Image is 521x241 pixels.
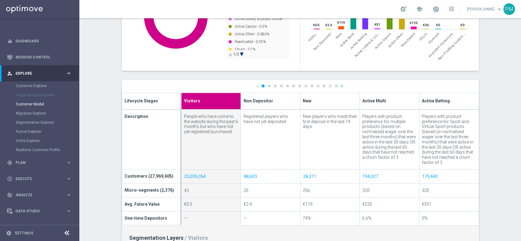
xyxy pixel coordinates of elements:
[374,23,380,27] text: €51
[235,32,269,36] text: Active Other - 0.086%
[66,160,72,165] i: keyboard_arrow_right
[16,138,63,143] a: Visits Explorer
[66,70,72,76] i: keyboard_arrow_right
[66,176,72,182] i: keyboard_arrow_right
[274,84,277,87] a: 3
[7,192,13,198] i: track_changes
[298,84,301,87] a: 7
[335,32,342,39] span: New
[313,23,320,27] text: €0.5
[280,84,283,87] a: 4
[7,39,72,44] button: equalizer Dashboard
[503,3,515,15] div: PM
[243,114,298,124] div: Registered players who have not yet deposited
[7,176,72,181] button: play_circle_outline Execute keyboard_arrow_right
[339,32,355,48] span: Active Multi
[256,84,259,88] a: «
[428,32,454,58] span: Imported Customers
[7,219,72,235] div: Optibot
[6,230,12,236] i: settings
[16,219,64,235] a: Optibot
[7,55,72,60] button: Mission Control
[416,6,423,12] span: school
[16,72,66,75] span: Explore
[7,33,72,49] div: Dashboard
[16,111,63,116] a: Migration Explorer
[354,32,380,58] div: Active Lottery & Lottery Online
[235,47,255,51] text: Churn - 3.2%
[7,160,13,165] i: gps_fixed
[7,71,13,76] i: person_search
[16,100,79,109] div: Customer Model
[15,231,33,235] a: Settings
[422,97,450,104] span: Active Betting
[362,188,417,193] div: 320
[7,71,72,76] div: person_search Explore keyboard_arrow_right
[329,84,332,87] a: 12
[410,21,418,25] text: €110
[307,32,318,42] span: Visitors
[422,173,438,180] a: 179,440
[422,114,476,165] div: Players with product preference for Sport and Virtual Sport products (based on normalized wager o...
[122,211,181,225] td: One-time Depositors
[325,23,332,27] text: €2.4
[184,202,238,207] div: €0.5
[16,209,66,213] span: Data Studio
[437,32,466,61] div: Non Profiling Customer
[7,176,66,182] div: Execute
[185,235,208,241] span: / Visitors
[243,202,298,207] div: €2.4
[7,209,72,214] button: Data Studio keyboard_arrow_right
[423,23,429,27] text: €36
[122,197,181,211] td: Avg. Future Value
[122,169,181,183] td: Customers (27,969,605)
[362,97,386,104] span: Active Multi
[387,32,404,48] span: Active Other
[7,225,13,230] i: lightbulb
[303,97,311,104] span: New
[16,136,79,145] div: Visits Explorer
[303,188,357,193] div: 256
[233,52,239,56] text: 1/2
[66,192,72,198] i: keyboard_arrow_right
[286,84,289,87] a: 5
[262,84,265,87] a: 1
[16,127,79,136] div: Funnel Explorer
[243,216,298,221] div: —
[362,173,378,180] a: 194,327
[427,32,440,44] span: Dormant
[16,33,72,49] a: Dashboard
[436,23,440,27] text: €0
[122,109,181,169] td: Description
[340,84,343,88] a: »
[16,177,66,181] span: Execute
[7,192,66,198] div: Analyze
[7,160,72,165] div: gps_fixed Plan keyboard_arrow_right
[16,109,79,118] div: Migration Explorer
[7,193,72,197] div: track_changes Analyze keyboard_arrow_right
[400,32,416,48] span: Reactivated
[362,202,417,207] div: €520
[7,49,72,65] div: Mission Control
[122,183,181,197] td: Micro-segments (2,376)
[16,49,72,65] a: Mission Control
[184,188,238,193] div: 43
[243,173,257,180] a: 88,603
[184,173,206,180] a: 23,039,354
[16,161,66,165] span: Plan
[16,120,63,125] a: Segmentation Explorer
[335,84,338,87] a: 13
[418,32,428,41] span: Churn
[323,84,326,87] a: 11
[129,235,183,241] span: Segmentation Layers
[317,84,320,87] a: 10
[7,38,13,44] i: equalizer
[422,202,476,207] div: €551
[310,84,313,87] a: 9
[66,208,72,214] i: keyboard_arrow_right
[303,202,357,207] div: €119
[349,32,367,50] span: Active Betting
